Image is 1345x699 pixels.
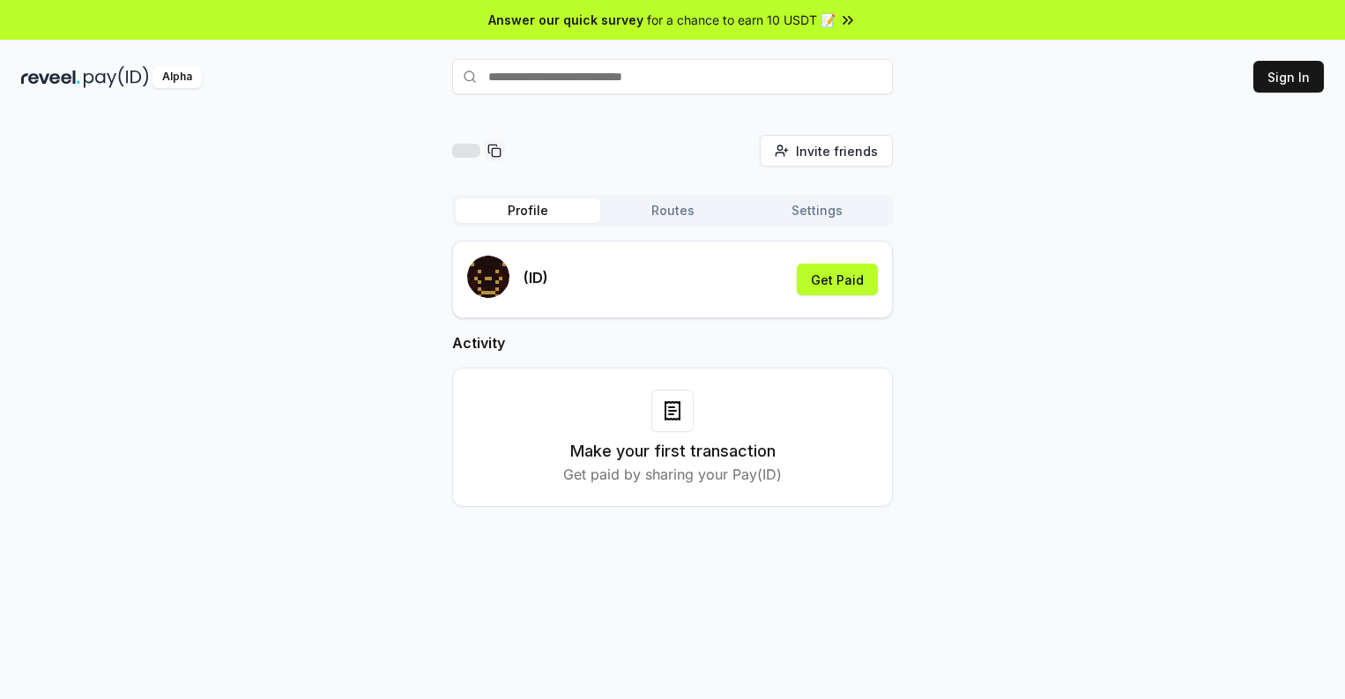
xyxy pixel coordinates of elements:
span: for a chance to earn 10 USDT 📝 [647,11,836,29]
button: Get Paid [797,264,878,295]
button: Sign In [1253,61,1324,93]
span: Answer our quick survey [488,11,643,29]
p: Get paid by sharing your Pay(ID) [563,464,782,485]
img: reveel_dark [21,66,80,88]
button: Profile [456,198,600,223]
h3: Make your first transaction [570,439,776,464]
div: Alpha [152,66,202,88]
p: (ID) [524,267,548,288]
button: Invite friends [760,135,893,167]
h2: Activity [452,332,893,353]
button: Settings [745,198,889,223]
button: Routes [600,198,745,223]
img: pay_id [84,66,149,88]
span: Invite friends [796,142,878,160]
